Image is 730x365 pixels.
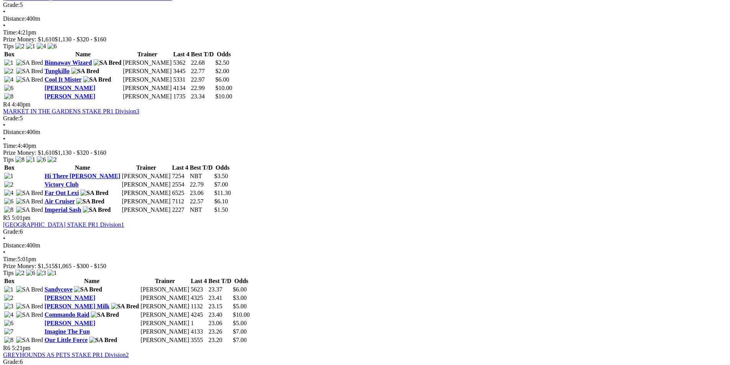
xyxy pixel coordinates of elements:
[214,173,228,179] span: $3.50
[121,181,171,188] td: [PERSON_NAME]
[4,278,15,284] span: Box
[26,156,35,163] img: 1
[121,164,171,172] th: Trainer
[140,294,190,302] td: [PERSON_NAME]
[208,303,232,310] td: 23.15
[3,101,10,108] span: R4
[3,228,20,235] span: Grade:
[3,43,14,49] span: Tips
[3,235,5,242] span: •
[123,76,172,83] td: [PERSON_NAME]
[190,51,214,58] th: Best T/D
[44,181,79,188] a: Victory Club
[3,29,727,36] div: 4:21pm
[4,59,13,66] img: 1
[121,206,171,214] td: [PERSON_NAME]
[3,2,20,8] span: Grade:
[140,277,190,285] th: Trainer
[44,68,69,74] a: Tungkillo
[189,206,213,214] td: NBT
[215,76,229,83] span: $6.00
[214,181,228,188] span: $7.00
[44,328,90,335] a: Imagine The Fun
[44,173,120,179] a: Hi There [PERSON_NAME]
[3,29,18,36] span: Time:
[16,198,43,205] img: SA Bred
[91,311,119,318] img: SA Bred
[190,67,214,75] td: 22.77
[208,319,232,327] td: 23.06
[233,277,250,285] th: Odds
[3,129,727,136] div: 400m
[3,249,5,255] span: •
[4,173,13,180] img: 1
[4,51,15,57] span: Box
[215,51,233,58] th: Odds
[26,270,35,277] img: 6
[190,303,207,310] td: 1132
[173,51,190,58] th: Last 4
[190,59,214,67] td: 22.68
[44,93,95,100] a: [PERSON_NAME]
[190,294,207,302] td: 4325
[121,198,171,205] td: [PERSON_NAME]
[76,198,104,205] img: SA Bred
[89,337,117,344] img: SA Bred
[3,2,727,8] div: 5
[3,36,727,43] div: Prize Money: $1,610
[15,270,25,277] img: 2
[208,294,232,302] td: 23.41
[123,51,172,58] th: Trainer
[44,295,95,301] a: [PERSON_NAME]
[208,311,232,319] td: 23.40
[4,337,13,344] img: 8
[208,286,232,293] td: 23.37
[3,352,129,358] a: GREYHOUNDS AS PETS STAKE PR1 Division2
[80,190,108,196] img: SA Bred
[4,190,13,196] img: 4
[233,303,247,309] span: $5.00
[3,8,5,15] span: •
[214,190,231,196] span: $11.30
[140,303,190,310] td: [PERSON_NAME]
[3,156,14,163] span: Tips
[4,320,13,327] img: 6
[55,36,107,43] span: $1,130 - $320 - $160
[140,286,190,293] td: [PERSON_NAME]
[189,181,213,188] td: 22.79
[16,286,43,293] img: SA Bred
[16,76,43,83] img: SA Bred
[121,189,171,197] td: [PERSON_NAME]
[44,311,89,318] a: Commando Raid
[55,149,107,156] span: $1,130 - $320 - $160
[37,270,46,277] img: 3
[3,256,727,263] div: 5:01pm
[12,345,31,351] span: 5:21pm
[172,198,189,205] td: 7112
[215,93,232,100] span: $10.00
[3,122,5,128] span: •
[190,277,207,285] th: Last 4
[4,68,13,75] img: 2
[3,214,10,221] span: R5
[12,101,31,108] span: 4:40pm
[12,214,31,221] span: 5:01pm
[140,319,190,327] td: [PERSON_NAME]
[48,270,57,277] img: 1
[189,172,213,180] td: NBT
[16,303,43,310] img: SA Bred
[44,59,92,66] a: Binnaway Wizard
[172,181,189,188] td: 2554
[3,129,26,135] span: Distance:
[4,295,13,301] img: 2
[3,142,18,149] span: Time:
[214,164,231,172] th: Odds
[4,85,13,92] img: 6
[4,93,13,100] img: 8
[190,286,207,293] td: 5623
[4,164,15,171] span: Box
[215,68,229,74] span: $2.00
[44,198,75,205] a: Air Cruiser
[172,164,189,172] th: Last 4
[48,43,57,50] img: 6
